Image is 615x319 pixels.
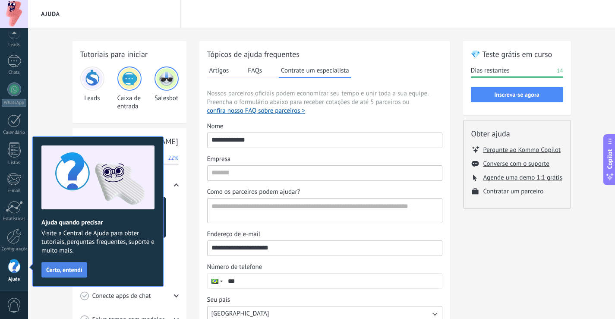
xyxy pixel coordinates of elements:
button: Certo, entendi [41,262,87,278]
div: Estatísticas [2,216,27,222]
button: Converse com o suporte [483,160,549,168]
span: Certo, entendi [46,267,82,273]
span: Dias restantes [471,66,510,75]
input: Empresa [208,166,442,180]
button: Agende uma demo 1:1 grátis [483,174,562,182]
span: Nome [207,122,224,131]
button: Contratar um parceiro [483,187,544,196]
textarea: Como os parceiros podem ajudar? [208,199,440,223]
div: Chats [2,70,27,76]
span: [GEOGRAPHIC_DATA] [211,310,269,318]
div: Configurações [2,246,27,252]
span: Copilot [606,149,614,169]
span: Número de telefone [207,263,262,272]
span: Como os parceiros podem ajudar? [207,188,300,196]
div: Leads [80,66,104,111]
span: Nossos parceiros oficiais podem economizar seu tempo e unir toda a sua equipe. Preencha o formulá... [207,89,442,115]
button: Pergunte ao Kommo Copilot [483,145,561,154]
span: 14 [557,66,563,75]
div: Leads [2,42,27,48]
h2: Tutoriais para iniciar [80,49,179,60]
span: Seu país [207,296,230,304]
button: Artigos [207,64,231,77]
div: Caixa de entrada [117,66,142,111]
div: Salesbot [155,66,179,111]
h2: Ajuda quando precisar [41,218,155,227]
button: Contrate um especialista [279,64,351,78]
button: FAQs [246,64,264,77]
div: WhatsApp [2,99,26,107]
h2: 💎 Teste grátis em curso [471,49,563,60]
div: Listas [2,160,27,166]
span: 22% [168,154,178,162]
span: Empresa [207,155,231,164]
input: Nome [208,133,442,147]
input: Número de telefone [224,274,442,288]
div: Calendário [2,130,27,136]
h2: Tópicos de ajuda frequentes [207,49,442,60]
span: Visite a Central de Ajuda para obter tutoriais, perguntas frequentes, suporte e muito mais. [41,229,155,255]
div: Ajuda [2,277,27,282]
button: confira nosso FAQ sobre parceiros > [207,107,306,115]
div: Brazil: + 55 [208,274,224,288]
h2: Checklist de [PERSON_NAME] [80,136,179,147]
input: Endereço de e-mail [208,241,442,255]
span: Inscreva-se agora [494,92,539,98]
button: Inscreva-se agora [471,87,563,102]
span: Endereço de e-mail [207,230,261,239]
div: E-mail [2,188,27,194]
span: Conecte apps de chat [92,292,151,300]
h2: Obter ajuda [471,128,563,139]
